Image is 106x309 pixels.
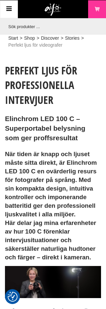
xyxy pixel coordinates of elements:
[36,35,39,42] span: >
[65,35,79,42] a: Stories
[24,35,35,42] a: Shop
[5,150,101,262] h3: När tiden är knapp och ljuset måste sitta direkt, är Elinchrom LED 100 C en ovärderlig resurs för...
[5,63,101,107] h1: Perfekt ljus för professionella intervjuer
[5,18,98,35] input: Sök produkter ...
[5,114,101,143] h2: Elinchrom LED 100 C – Superportabel belysning som ger proffsresultat
[8,291,18,303] button: Samtyckesinställningar
[20,35,23,42] span: >
[8,292,18,302] img: Revisit consent button
[61,35,63,42] span: >
[45,4,62,16] img: logo.png
[8,35,18,42] a: Start
[81,35,84,42] span: >
[8,42,62,49] span: Perfekt ljus för videografer
[41,35,59,42] a: Discover
[5,266,101,298] img: Karin Boo - Videographer and journalist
